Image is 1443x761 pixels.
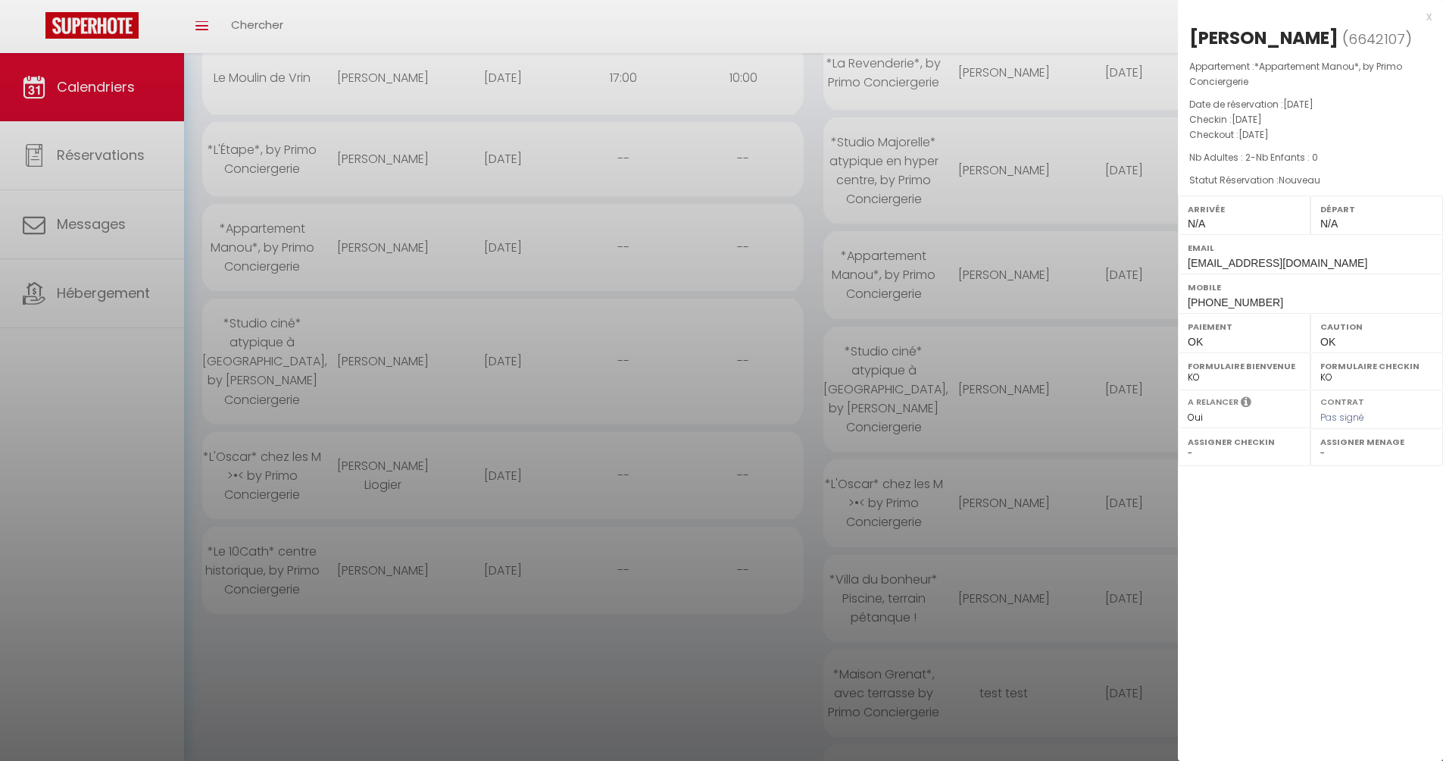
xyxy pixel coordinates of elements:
span: [DATE] [1283,98,1313,111]
p: Checkout : [1189,127,1432,142]
i: Sélectionner OUI si vous souhaiter envoyer les séquences de messages post-checkout [1241,396,1251,412]
label: Départ [1320,202,1433,217]
span: ( ) [1342,28,1412,49]
label: Email [1188,240,1433,255]
span: [EMAIL_ADDRESS][DOMAIN_NAME] [1188,257,1367,269]
span: N/A [1320,218,1338,230]
label: Mobile [1188,280,1433,295]
label: Arrivée [1188,202,1301,217]
label: Assigner Checkin [1188,434,1301,449]
label: Formulaire Bienvenue [1188,359,1301,374]
span: Nb Enfants : 0 [1256,151,1318,164]
span: Nb Adultes : 2 [1189,151,1251,164]
p: - [1189,150,1432,165]
label: Caution [1320,319,1433,334]
label: A relancer [1188,396,1238,409]
span: 6642107 [1348,30,1405,49]
p: Statut Réservation : [1189,173,1432,188]
span: [DATE] [1238,128,1269,141]
span: [PHONE_NUMBER] [1188,296,1283,308]
span: Nouveau [1279,174,1320,186]
div: [PERSON_NAME] [1189,26,1338,50]
div: x [1178,8,1432,26]
span: Pas signé [1320,411,1364,424]
label: Paiement [1188,319,1301,334]
span: [DATE] [1232,113,1262,126]
span: *Appartement Manou*, by Primo Conciergerie [1189,60,1402,88]
label: Assigner Menage [1320,434,1433,449]
span: N/A [1188,218,1205,230]
label: Formulaire Checkin [1320,359,1433,374]
p: Appartement : [1189,59,1432,89]
p: Date de réservation : [1189,97,1432,112]
p: Checkin : [1189,112,1432,127]
button: Ouvrir le widget de chat LiveChat [12,6,58,52]
span: OK [1188,336,1203,348]
label: Contrat [1320,396,1364,406]
span: OK [1320,336,1335,348]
